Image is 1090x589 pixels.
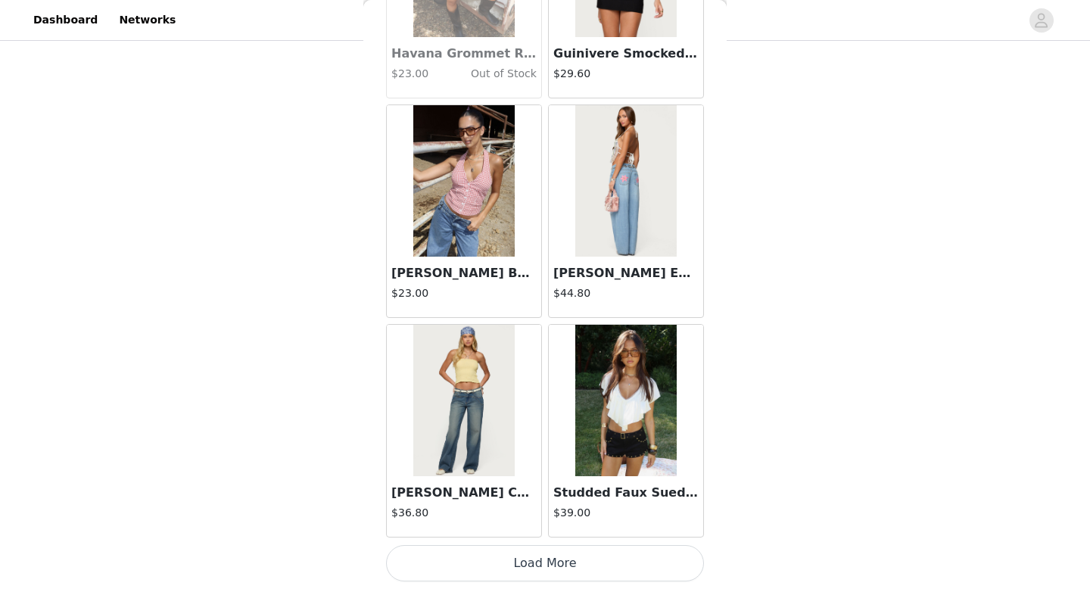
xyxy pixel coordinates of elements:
button: Load More [386,545,704,581]
img: Studded Faux Suede Micro Shorts [575,325,676,476]
img: Evan Gingham Button Up Halter Top [413,105,514,257]
h4: $23.00 [391,66,440,82]
h3: Havana Grommet Ribbed Foldover Mini Skort [391,45,537,63]
div: avatar [1034,8,1048,33]
h3: [PERSON_NAME] Embroidered Flower Low Rise Jeans [553,264,699,282]
img: Ronny Curved Stitch Low Rise Jeans [413,325,514,476]
img: Mirra Embroidered Flower Low Rise Jeans [575,105,676,257]
h4: $39.00 [553,505,699,521]
a: Networks [110,3,185,37]
h4: $29.60 [553,66,699,82]
h4: $23.00 [391,285,537,301]
h4: Out of Stock [440,66,537,82]
h3: Studded Faux Suede Micro Shorts [553,484,699,502]
h3: [PERSON_NAME] Button Up Halter Top [391,264,537,282]
h3: Guinivere Smocked Strapless Corset [553,45,699,63]
h4: $44.80 [553,285,699,301]
h4: $36.80 [391,505,537,521]
h3: [PERSON_NAME] Curved Stitch Low Rise Jeans [391,484,537,502]
a: Dashboard [24,3,107,37]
